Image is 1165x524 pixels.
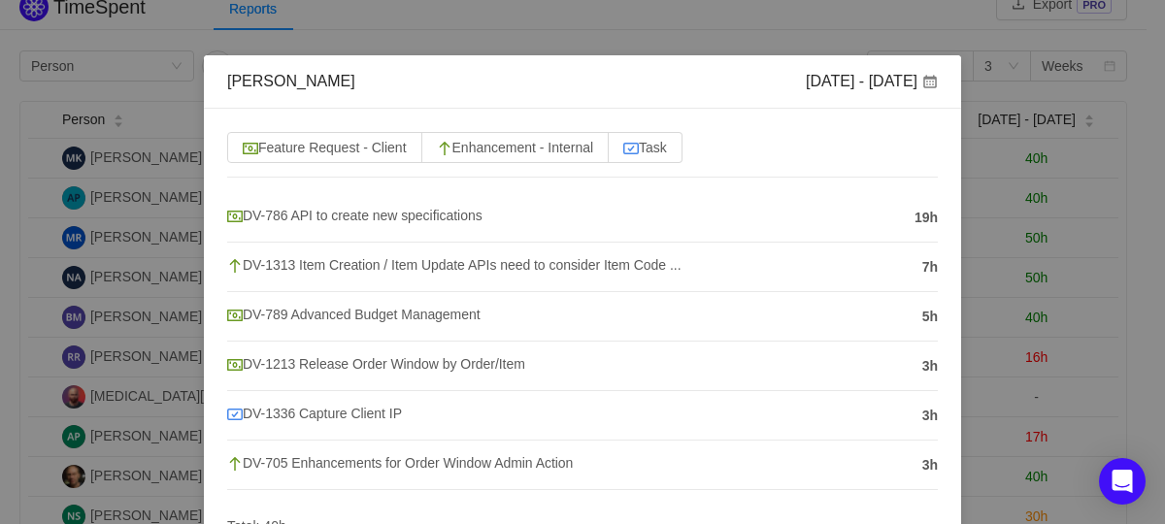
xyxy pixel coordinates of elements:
[227,208,483,223] span: DV-786 API to create new specifications
[437,141,452,156] img: 10310
[227,257,681,273] span: DV-1313 Item Creation / Item Update APIs need to consider Item Code ...
[227,406,402,421] span: DV-1336 Capture Client IP
[922,257,938,278] span: 7h
[915,208,938,228] span: 19h
[227,307,481,322] span: DV-789 Advanced Budget Management
[623,141,639,156] img: 10300
[623,140,667,155] span: Task
[227,455,573,471] span: DV-705 Enhancements for Order Window Admin Action
[922,455,938,475] span: 3h
[227,308,243,323] img: 10314
[227,357,243,373] img: 10314
[922,356,938,377] span: 3h
[227,407,243,422] img: 10300
[922,406,938,426] span: 3h
[1099,458,1146,505] div: Open Intercom Messenger
[227,356,525,372] span: DV-1213 Release Order Window by Order/Item
[227,209,243,224] img: 10314
[437,140,594,155] span: Enhancement - Internal
[806,71,938,92] div: [DATE] - [DATE]
[243,140,407,155] span: Feature Request - Client
[227,456,243,472] img: 10310
[227,258,243,274] img: 10310
[227,71,355,92] div: [PERSON_NAME]
[243,141,258,156] img: 10314
[922,307,938,327] span: 5h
